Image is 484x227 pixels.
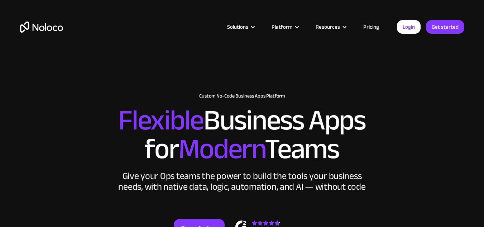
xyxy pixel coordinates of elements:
[117,171,368,192] div: Give your Ops teams the power to build the tools your business needs, with native data, logic, au...
[354,22,388,32] a: Pricing
[118,94,203,147] span: Flexible
[178,122,265,176] span: Modern
[20,22,63,33] a: home
[20,106,464,164] h2: Business Apps for Teams
[272,22,292,32] div: Platform
[263,22,307,32] div: Platform
[397,20,421,34] a: Login
[227,22,248,32] div: Solutions
[307,22,354,32] div: Resources
[218,22,263,32] div: Solutions
[426,20,464,34] a: Get started
[316,22,340,32] div: Resources
[20,93,464,99] h1: Custom No-Code Business Apps Platform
